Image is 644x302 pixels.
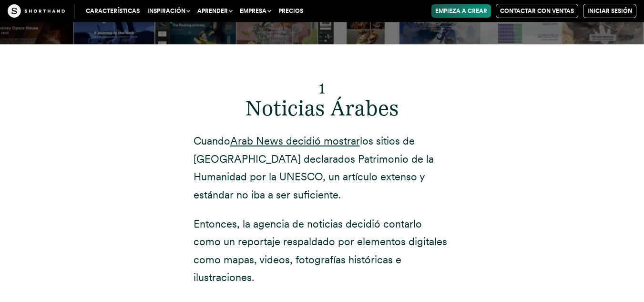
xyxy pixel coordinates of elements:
[143,4,194,18] button: Inspiración
[587,8,632,14] font: Iniciar sesión
[275,4,307,18] a: Precios
[194,4,236,18] button: Aprender
[583,4,636,18] a: Iniciar sesión
[82,4,143,18] a: Características
[86,8,140,14] font: Características
[435,8,487,14] font: Empieza a crear
[8,4,65,18] img: La artesanía
[278,8,303,14] font: Precios
[431,4,491,18] a: Empieza a crear
[197,8,228,14] font: Aprender
[236,4,275,18] button: Empresa
[230,135,360,147] a: Arab News decidió mostrar
[194,218,447,283] font: Entonces, la agencia de noticias decidió contarlo como un reportaje respaldado por elementos digi...
[496,4,578,18] a: Contactar con Ventas
[319,79,325,97] font: 1
[245,95,399,121] font: Noticias Árabes
[147,8,185,14] font: Inspiración
[240,8,266,14] font: Empresa
[500,8,574,14] font: Contactar con Ventas
[194,135,230,147] font: Cuando
[194,135,434,200] font: los sitios de [GEOGRAPHIC_DATA] declarados Patrimonio de la Humanidad por la UNESCO, un artículo ...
